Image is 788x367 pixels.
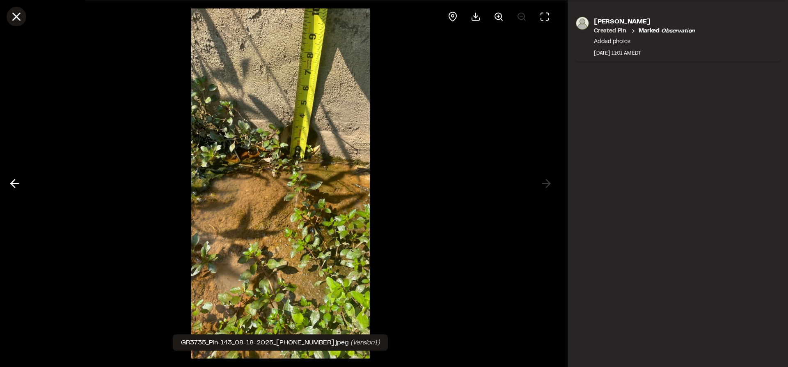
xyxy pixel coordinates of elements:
img: photo [576,16,589,30]
p: Marked [639,26,695,35]
button: Close modal [7,7,26,26]
p: [PERSON_NAME] [594,16,695,26]
p: Added photos [594,37,695,46]
div: View pin on map [443,7,463,26]
div: [DATE] 11:01 AM EDT [594,49,695,57]
button: Zoom in [489,7,509,26]
button: Toggle Fullscreen [535,7,554,26]
button: Previous photo [5,174,25,194]
em: observation [661,28,695,33]
p: Created Pin [594,26,626,35]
